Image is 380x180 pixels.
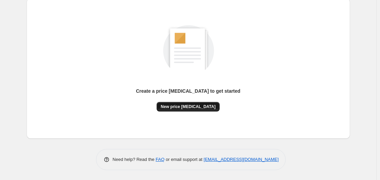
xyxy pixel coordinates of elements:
[156,157,164,162] a: FAQ
[136,88,240,94] p: Create a price [MEDICAL_DATA] to get started
[113,157,156,162] span: Need help? Read the
[161,104,216,109] span: New price [MEDICAL_DATA]
[204,157,279,162] a: [EMAIL_ADDRESS][DOMAIN_NAME]
[157,102,220,111] button: New price [MEDICAL_DATA]
[164,157,204,162] span: or email support at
